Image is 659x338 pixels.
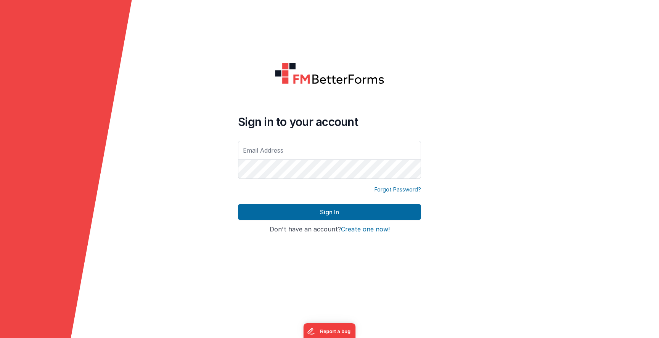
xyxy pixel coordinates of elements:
[375,186,421,193] a: Forgot Password?
[238,226,421,233] h4: Don't have an account?
[341,226,390,233] button: Create one now!
[238,115,421,129] h4: Sign in to your account
[238,141,421,160] input: Email Address
[238,204,421,220] button: Sign In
